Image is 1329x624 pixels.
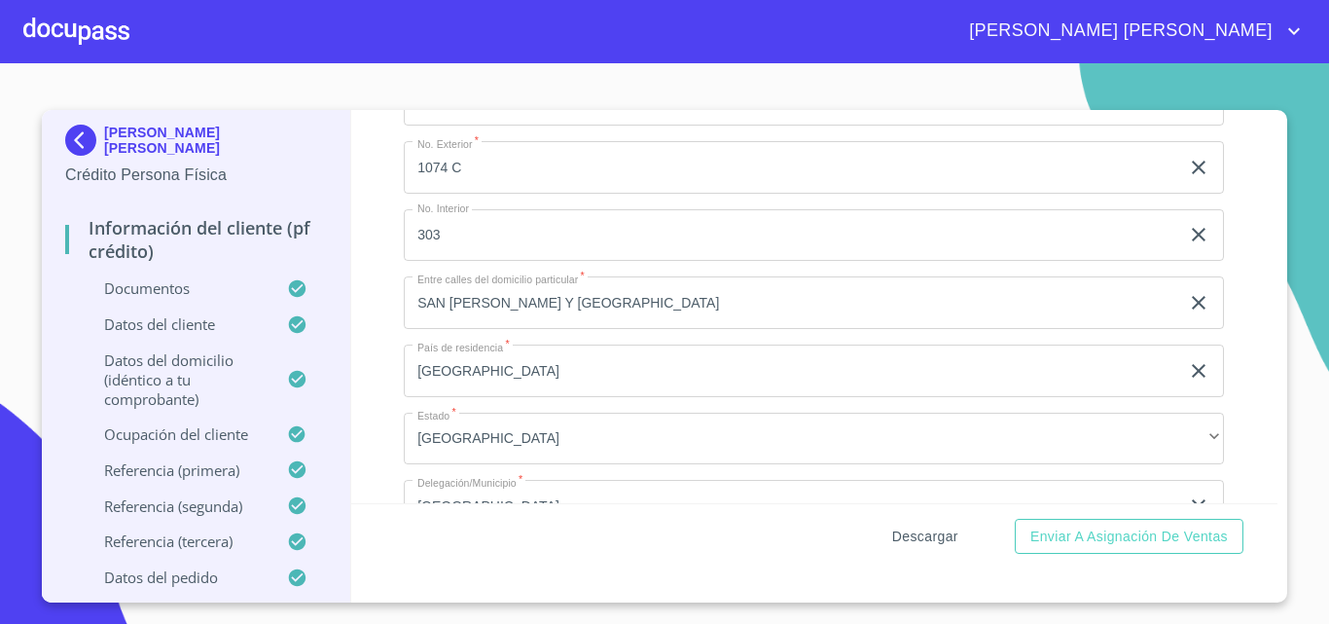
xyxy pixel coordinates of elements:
[65,496,287,516] p: Referencia (segunda)
[1030,525,1228,549] span: Enviar a Asignación de Ventas
[1187,359,1210,383] button: clear input
[65,424,287,444] p: Ocupación del Cliente
[954,16,1282,47] span: [PERSON_NAME] [PERSON_NAME]
[65,460,287,480] p: Referencia (primera)
[1187,223,1210,246] button: clear input
[65,125,104,156] img: Docupass spot blue
[954,16,1306,47] button: account of current user
[1187,291,1210,314] button: clear input
[65,532,287,551] p: Referencia (tercera)
[892,525,958,549] span: Descargar
[104,125,327,156] p: [PERSON_NAME] [PERSON_NAME]
[884,519,966,555] button: Descargar
[65,314,287,334] p: Datos del cliente
[1187,495,1210,518] button: clear input
[65,350,287,409] p: Datos del domicilio (idéntico a tu comprobante)
[1187,156,1210,179] button: clear input
[65,125,327,164] div: [PERSON_NAME] [PERSON_NAME]
[65,278,287,298] p: Documentos
[1015,519,1243,555] button: Enviar a Asignación de Ventas
[404,413,1224,465] div: [GEOGRAPHIC_DATA]
[65,216,327,263] p: Información del cliente (PF crédito)
[65,164,327,187] p: Crédito Persona Física
[65,568,287,587] p: Datos del pedido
